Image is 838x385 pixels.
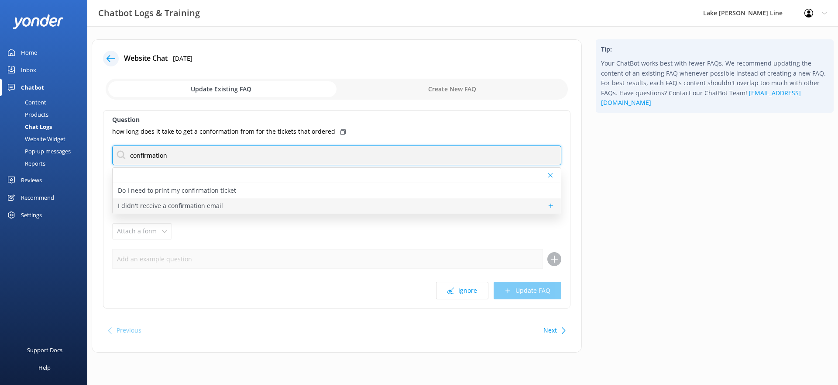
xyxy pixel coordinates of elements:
[5,121,87,133] a: Chat Logs
[5,157,87,170] a: Reports
[118,186,236,195] p: Do I need to print my confirmation ticket
[601,89,801,107] a: [EMAIL_ADDRESS][DOMAIN_NAME]
[21,61,36,79] div: Inbox
[5,121,52,133] div: Chat Logs
[112,127,335,136] p: how long does it take to get a conformation from for the tickets that ordered
[98,6,200,20] h3: Chatbot Logs & Training
[13,14,63,29] img: yonder-white-logo.png
[5,145,71,157] div: Pop-up messages
[21,79,44,96] div: Chatbot
[5,133,65,145] div: Website Widget
[173,54,192,63] p: [DATE]
[21,44,37,61] div: Home
[38,359,51,376] div: Help
[27,341,62,359] div: Support Docs
[436,282,488,299] button: Ignore
[5,96,46,108] div: Content
[112,146,561,165] input: Search for an FAQ to Update...
[5,157,45,170] div: Reports
[21,171,42,189] div: Reviews
[112,249,543,269] input: Add an example question
[601,45,828,54] h4: Tip:
[543,322,557,339] button: Next
[5,108,87,121] a: Products
[112,115,561,125] label: Question
[21,189,54,206] div: Recommend
[5,108,48,121] div: Products
[118,201,223,211] p: I didn't receive a confirmation email
[124,53,168,64] h4: Website Chat
[21,206,42,224] div: Settings
[5,145,87,157] a: Pop-up messages
[5,96,87,108] a: Content
[601,59,828,108] p: Your ChatBot works best with fewer FAQs. We recommend updating the content of an existing FAQ whe...
[5,133,87,145] a: Website Widget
